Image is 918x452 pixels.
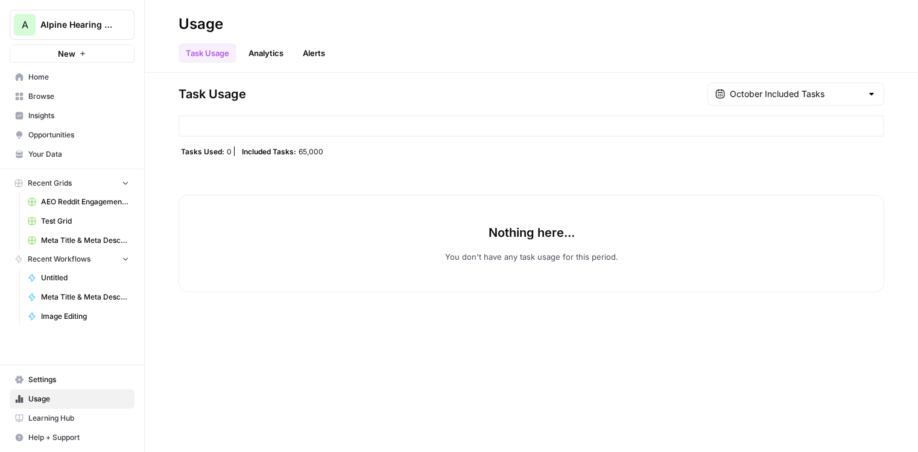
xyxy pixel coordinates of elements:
[22,231,135,250] a: Meta Title & Meta Descriptions Grid (2)
[41,216,129,227] span: Test Grid
[445,251,618,263] p: You don't have any task usage for this period.
[40,19,113,31] span: Alpine Hearing Protection
[10,10,135,40] button: Workspace: Alpine Hearing Protection
[730,88,862,100] input: October Included Tasks
[28,413,129,424] span: Learning Hub
[41,311,129,322] span: Image Editing
[10,145,135,164] a: Your Data
[296,43,332,63] a: Alerts
[28,178,72,189] span: Recent Grids
[179,14,223,34] div: Usage
[28,149,129,160] span: Your Data
[10,428,135,447] button: Help + Support
[242,146,296,156] span: Included Tasks:
[28,91,129,102] span: Browse
[10,250,135,268] button: Recent Workflows
[41,196,129,207] span: AEO Reddit Engagement (1)
[41,292,129,303] span: Meta Title & Meta Descriptions
[22,192,135,212] a: AEO Reddit Engagement (1)
[28,72,129,83] span: Home
[241,43,291,63] a: Analytics
[28,374,129,385] span: Settings
[227,146,232,156] span: 0
[22,287,135,307] a: Meta Title & Meta Descriptions
[489,224,575,241] p: Nothing here...
[28,130,129,140] span: Opportunities
[10,67,135,87] a: Home
[22,212,135,231] a: Test Grid
[10,45,135,63] button: New
[22,17,28,32] span: A
[10,87,135,106] a: Browse
[22,268,135,287] a: Untitled
[41,235,129,246] span: Meta Title & Meta Descriptions Grid (2)
[179,86,246,102] span: Task Usage
[58,48,75,60] span: New
[22,307,135,326] a: Image Editing
[299,146,323,156] span: 65,000
[10,174,135,192] button: Recent Grids
[10,409,135,428] a: Learning Hub
[10,106,135,125] a: Insights
[28,394,129,404] span: Usage
[10,389,135,409] a: Usage
[28,110,129,121] span: Insights
[179,43,236,63] a: Task Usage
[10,370,135,389] a: Settings
[181,146,224,156] span: Tasks Used:
[10,125,135,145] a: Opportunities
[28,254,90,265] span: Recent Workflows
[28,432,129,443] span: Help + Support
[41,272,129,283] span: Untitled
